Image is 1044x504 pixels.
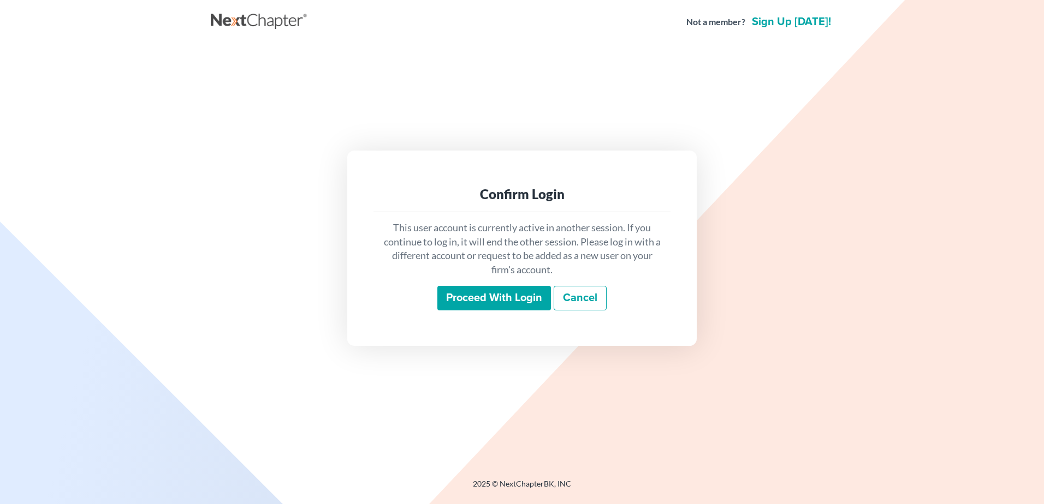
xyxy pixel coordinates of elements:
[437,286,551,311] input: Proceed with login
[750,16,833,27] a: Sign up [DATE]!
[554,286,607,311] a: Cancel
[382,221,662,277] p: This user account is currently active in another session. If you continue to log in, it will end ...
[686,16,745,28] strong: Not a member?
[382,185,662,203] div: Confirm Login
[211,478,833,498] div: 2025 © NextChapterBK, INC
